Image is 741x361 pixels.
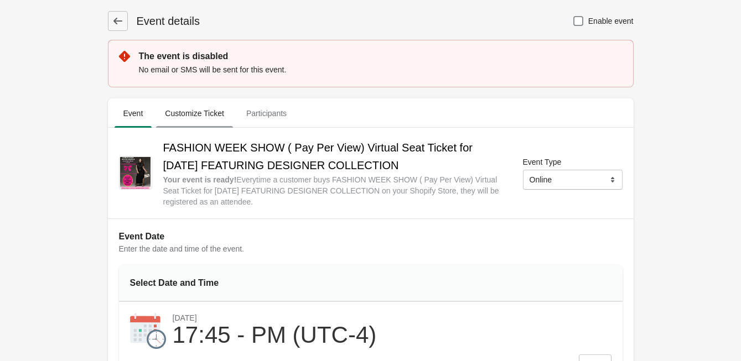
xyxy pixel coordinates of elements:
[163,139,505,174] h2: FASHION WEEK SHOW ( Pay Per View) Virtual Seat Ticket for [DATE] FEATURING DESIGNER COLLECTION
[120,157,150,189] img: vfashionshowad_039f590c-fe8b-4f60-a362-720411084407.jpg
[139,64,623,75] p: No email or SMS will be sent for this event.
[156,103,233,123] span: Customize Ticket
[237,103,296,123] span: Participants
[128,13,200,29] h1: Event details
[163,175,237,184] strong: Your event is ready !
[130,313,166,349] img: calendar-9220d27974dede90758afcd34f990835.png
[173,323,377,347] div: 17:45 - PM (UTC-4)
[130,276,274,290] div: Select Date and Time
[163,174,505,207] div: Everytime a customer buys FASHION WEEK SHOW ( Pay Per View) Virtual Seat Ticket for [DATE] FEATUR...
[523,156,562,168] label: Event Type
[119,230,623,243] h2: Event Date
[119,244,244,253] span: Enter the date and time of the event.
[115,103,152,123] span: Event
[139,50,623,63] p: The event is disabled
[588,15,634,27] span: Enable event
[173,313,377,323] div: [DATE]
